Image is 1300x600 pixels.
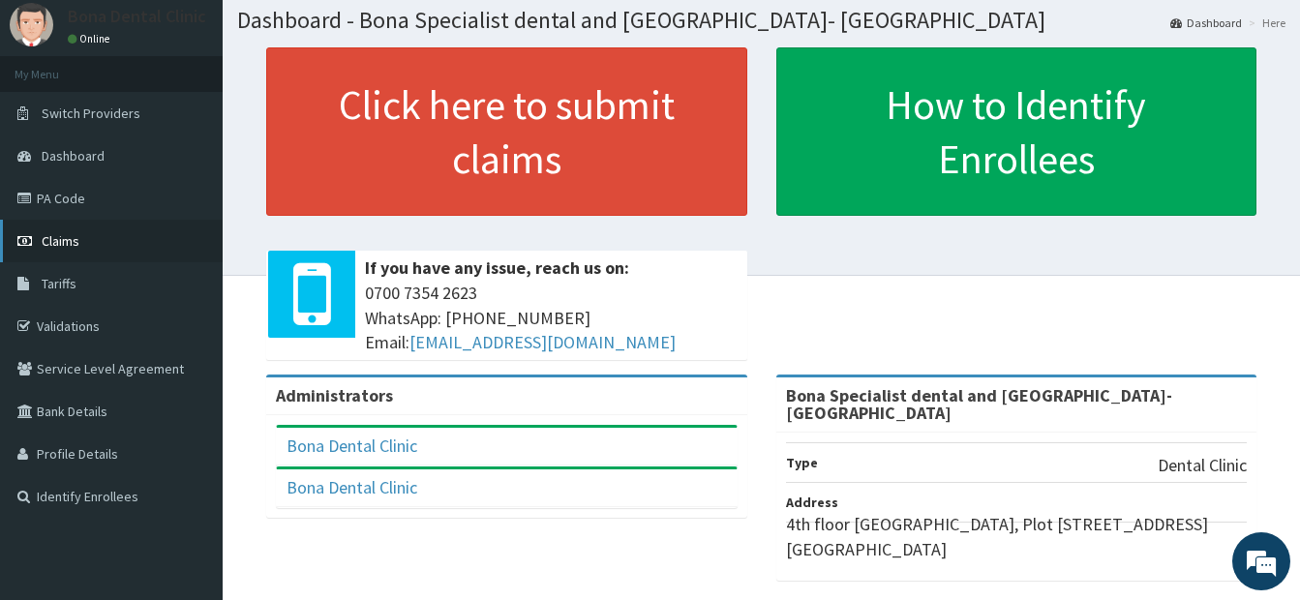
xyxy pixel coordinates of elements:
span: Switch Providers [42,105,140,122]
h1: Dashboard - Bona Specialist dental and [GEOGRAPHIC_DATA]- [GEOGRAPHIC_DATA] [237,8,1285,33]
span: Claims [42,232,79,250]
p: Dental Clinic [1158,453,1247,478]
a: Bona Dental Clinic [287,476,417,498]
a: Click here to submit claims [266,47,747,216]
span: Tariffs [42,275,76,292]
b: If you have any issue, reach us on: [365,256,629,279]
strong: Bona Specialist dental and [GEOGRAPHIC_DATA]- [GEOGRAPHIC_DATA] [786,384,1172,424]
b: Type [786,454,818,471]
a: Online [68,32,114,45]
a: How to Identify Enrollees [776,47,1257,216]
a: Dashboard [1170,15,1242,31]
a: [EMAIL_ADDRESS][DOMAIN_NAME] [409,331,676,353]
span: 0700 7354 2623 WhatsApp: [PHONE_NUMBER] Email: [365,281,738,355]
p: 4th floor [GEOGRAPHIC_DATA], Plot [STREET_ADDRESS] [GEOGRAPHIC_DATA] [786,512,1248,561]
a: Bona Dental Clinic [287,435,417,457]
span: Dashboard [42,147,105,165]
b: Administrators [276,384,393,406]
img: User Image [10,3,53,46]
b: Address [786,494,838,511]
p: Bona Dental Clinic [68,8,206,25]
li: Here [1244,15,1285,31]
